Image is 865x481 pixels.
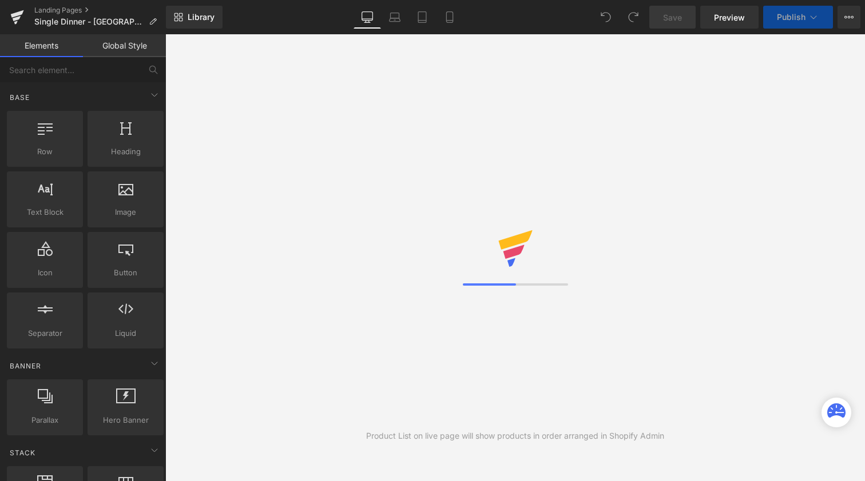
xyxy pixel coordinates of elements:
button: Undo [594,6,617,29]
a: Laptop [381,6,408,29]
a: Preview [700,6,759,29]
span: Single Dinner - [GEOGRAPHIC_DATA] [34,17,144,26]
span: Hero Banner [91,414,160,426]
a: Tablet [408,6,436,29]
span: Row [10,146,80,158]
span: Image [91,206,160,218]
a: Mobile [436,6,463,29]
span: Button [91,267,160,279]
span: Text Block [10,206,80,218]
span: Liquid [91,327,160,339]
button: Redo [622,6,645,29]
div: Product List on live page will show products in order arranged in Shopify Admin [366,430,664,442]
a: Landing Pages [34,6,166,15]
span: Publish [777,13,806,22]
span: Parallax [10,414,80,426]
a: Global Style [83,34,166,57]
span: Icon [10,267,80,279]
span: Save [663,11,682,23]
button: More [838,6,860,29]
button: Publish [763,6,833,29]
a: Desktop [354,6,381,29]
span: Preview [714,11,745,23]
span: Heading [91,146,160,158]
span: Library [188,12,215,22]
span: Banner [9,360,42,371]
a: New Library [166,6,223,29]
span: Separator [10,327,80,339]
span: Stack [9,447,37,458]
span: Base [9,92,31,103]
